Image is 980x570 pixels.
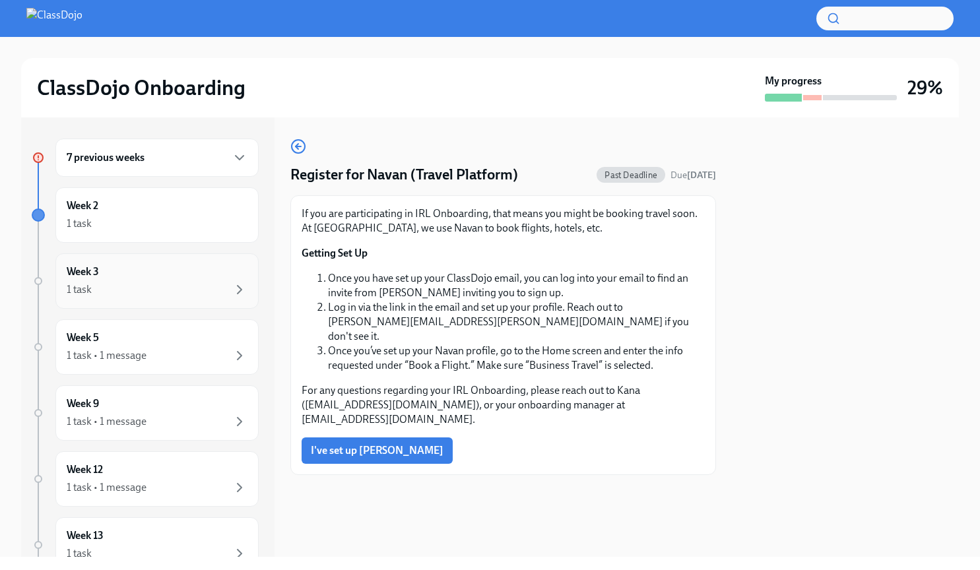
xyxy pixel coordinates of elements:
div: 1 task • 1 message [67,414,147,429]
span: Due [670,170,716,181]
div: 1 task [67,282,92,297]
strong: [DATE] [687,170,716,181]
h6: Week 12 [67,462,103,477]
h6: Week 9 [67,396,99,411]
a: Week 91 task • 1 message [32,385,259,441]
li: Once you have set up your ClassDojo email, you can log into your email to find an invite from [PE... [328,271,705,300]
div: 1 task • 1 message [67,348,147,363]
h6: Week 13 [67,528,104,543]
a: Week 51 task • 1 message [32,319,259,375]
p: For any questions regarding your IRL Onboarding, please reach out to Kana ([EMAIL_ADDRESS][DOMAIN... [302,383,705,427]
div: 1 task [67,216,92,231]
h6: Week 3 [67,265,99,279]
p: If you are participating in IRL Onboarding, that means you might be booking travel soon. At [GEOG... [302,206,705,236]
strong: My progress [765,74,822,88]
li: Once you’ve set up your Navan profile, go to the Home screen and enter the info requested under “... [328,344,705,373]
h2: ClassDojo Onboarding [37,75,245,101]
h3: 29% [907,76,943,100]
span: August 14th, 2025 09:00 [670,169,716,181]
a: Week 31 task [32,253,259,309]
strong: Getting Set Up [302,247,368,259]
li: Log in via the link in the email and set up your profile. Reach out to [PERSON_NAME][EMAIL_ADDRES... [328,300,705,344]
div: 1 task • 1 message [67,480,147,495]
a: Week 21 task [32,187,259,243]
img: ClassDojo [26,8,82,29]
div: 1 task [67,546,92,561]
h6: Week 5 [67,331,99,345]
h6: 7 previous weeks [67,150,145,165]
a: Week 121 task • 1 message [32,451,259,507]
span: Past Deadline [597,170,665,180]
h6: Week 2 [67,199,98,213]
h4: Register for Navan (Travel Platform) [290,165,518,185]
div: 7 previous weeks [55,139,259,177]
button: I've set up [PERSON_NAME] [302,437,453,464]
span: I've set up [PERSON_NAME] [311,444,443,457]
